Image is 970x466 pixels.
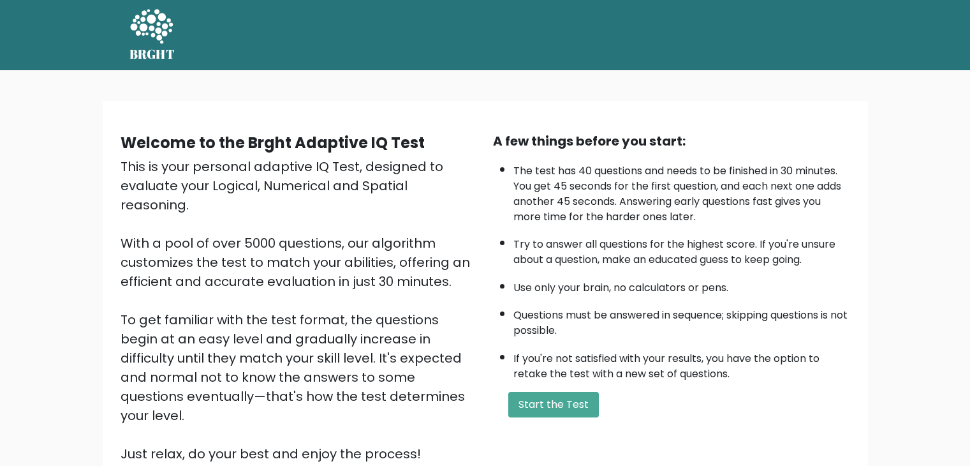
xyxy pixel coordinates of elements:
[513,230,850,267] li: Try to answer all questions for the highest score. If you're unsure about a question, make an edu...
[121,132,425,153] b: Welcome to the Brght Adaptive IQ Test
[513,157,850,225] li: The test has 40 questions and needs to be finished in 30 minutes. You get 45 seconds for the firs...
[508,392,599,417] button: Start the Test
[129,47,175,62] h5: BRGHT
[513,345,850,382] li: If you're not satisfied with your results, you have the option to retake the test with a new set ...
[513,274,850,296] li: Use only your brain, no calculators or pens.
[121,157,478,463] div: This is your personal adaptive IQ Test, designed to evaluate your Logical, Numerical and Spatial ...
[129,5,175,65] a: BRGHT
[513,301,850,338] li: Questions must be answered in sequence; skipping questions is not possible.
[493,132,850,151] div: A few things before you start:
